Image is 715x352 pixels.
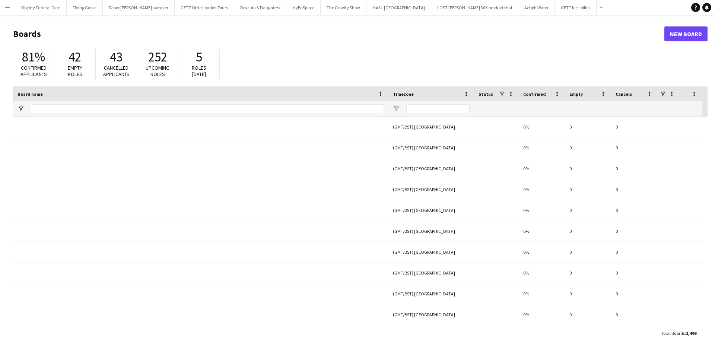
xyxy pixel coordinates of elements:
div: (GMT/BST) [GEOGRAPHIC_DATA] [388,283,474,304]
span: Confirmed [523,91,546,97]
button: Dracula & Daughters [234,0,286,15]
div: (GMT/BST) [GEOGRAPHIC_DATA] [388,158,474,179]
div: 0% [519,117,565,137]
button: Flying Goose [67,0,103,15]
div: 0% [519,263,565,283]
h1: Boards [13,28,664,39]
div: 0 [565,242,611,262]
div: (GMT/BST) [GEOGRAPHIC_DATA] [388,117,474,137]
div: 0 [565,304,611,325]
div: 0 [611,242,657,262]
div: 0 [565,158,611,179]
div: 0 [611,137,657,158]
span: Board name [18,91,43,97]
span: Confirmed applicants [20,64,47,77]
button: Actiph Water [518,0,555,15]
div: 0 [611,304,657,325]
div: (GMT/BST) [GEOGRAPHIC_DATA] [388,221,474,241]
div: 0 [565,117,611,137]
div: 0 [611,263,657,283]
span: 43 [110,49,123,65]
button: Open Filter Menu [393,105,400,112]
div: (GMT/BST) [GEOGRAPHIC_DATA] [388,179,474,200]
div: 0% [519,221,565,241]
button: GETT Little London Tours [175,0,234,15]
div: (GMT/BST) [GEOGRAPHIC_DATA] [388,137,474,158]
div: 0 [611,221,657,241]
button: Dignity Funeral Care [15,0,67,15]
div: 0 [611,179,657,200]
div: 0% [519,304,565,325]
div: (GMT/BST) [GEOGRAPHIC_DATA] [388,263,474,283]
span: 1,499 [686,330,696,336]
div: 0 [565,179,611,200]
span: 42 [69,49,81,65]
div: 0% [519,242,565,262]
div: (GMT/BST) [GEOGRAPHIC_DATA] [388,304,474,325]
span: 252 [148,49,167,65]
div: 0 [565,221,611,241]
input: Board name Filter Input [31,104,384,113]
button: MAS+ [GEOGRAPHIC_DATA] [366,0,431,15]
div: (GMT/BST) [GEOGRAPHIC_DATA] [388,325,474,346]
span: Roles [DATE] [192,64,206,77]
div: 0 [565,263,611,283]
span: 5 [196,49,202,65]
span: Timezone [393,91,414,97]
div: 0% [519,200,565,221]
div: 0% [519,137,565,158]
button: LOST [PERSON_NAME] 30K product trial [431,0,518,15]
span: Empty [569,91,583,97]
div: (GMT/BST) [GEOGRAPHIC_DATA] [388,200,474,221]
div: 0% [519,179,565,200]
span: Empty roles [68,64,82,77]
button: The Gravity Show [321,0,366,15]
div: 0% [519,325,565,346]
button: Open Filter Menu [18,105,24,112]
div: 0 [565,325,611,346]
button: Faber [PERSON_NAME] sampler [103,0,175,15]
div: 0 [565,137,611,158]
button: GETT Ice Lollies [555,0,597,15]
div: 0 [611,117,657,137]
div: 0 [565,200,611,221]
span: Status [479,91,493,97]
span: 81% [22,49,45,65]
div: 0% [519,283,565,304]
div: 0 [611,325,657,346]
a: New Board [664,26,708,41]
div: 0 [611,158,657,179]
div: (GMT/BST) [GEOGRAPHIC_DATA] [388,242,474,262]
span: Cancels [616,91,632,97]
span: Upcoming roles [146,64,169,77]
div: : [661,326,696,340]
span: Cancelled applicants [103,64,130,77]
button: MyEdSpace [286,0,321,15]
div: 0 [611,200,657,221]
div: 0% [519,158,565,179]
input: Timezone Filter Input [406,104,470,113]
div: 0 [611,283,657,304]
div: 0 [565,283,611,304]
span: Total Boards [661,330,685,336]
